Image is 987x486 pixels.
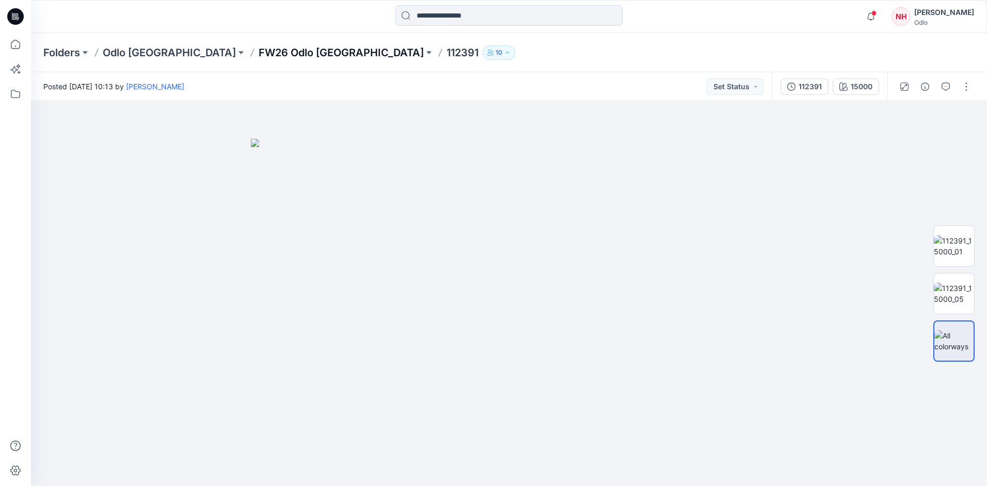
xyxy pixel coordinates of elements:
[914,6,974,19] div: [PERSON_NAME]
[799,81,822,92] div: 112391
[914,19,974,26] div: Odlo
[851,81,872,92] div: 15000
[251,139,767,486] img: eyJhbGciOiJIUzI1NiIsImtpZCI6IjAiLCJzbHQiOiJzZXMiLCJ0eXAiOiJKV1QifQ.eyJkYXRhIjp7InR5cGUiOiJzdG9yYW...
[892,7,910,26] div: NH
[103,45,236,60] a: Odlo [GEOGRAPHIC_DATA]
[43,45,80,60] a: Folders
[126,82,184,91] a: [PERSON_NAME]
[833,78,879,95] button: 15000
[259,45,424,60] a: FW26 Odlo [GEOGRAPHIC_DATA]
[43,81,184,92] span: Posted [DATE] 10:13 by
[496,47,502,58] p: 10
[447,45,479,60] p: 112391
[934,330,974,352] img: All colorways
[781,78,829,95] button: 112391
[483,45,515,60] button: 10
[917,78,933,95] button: Details
[934,235,974,257] img: 112391_15000_01
[934,283,974,304] img: 112391_15000_05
